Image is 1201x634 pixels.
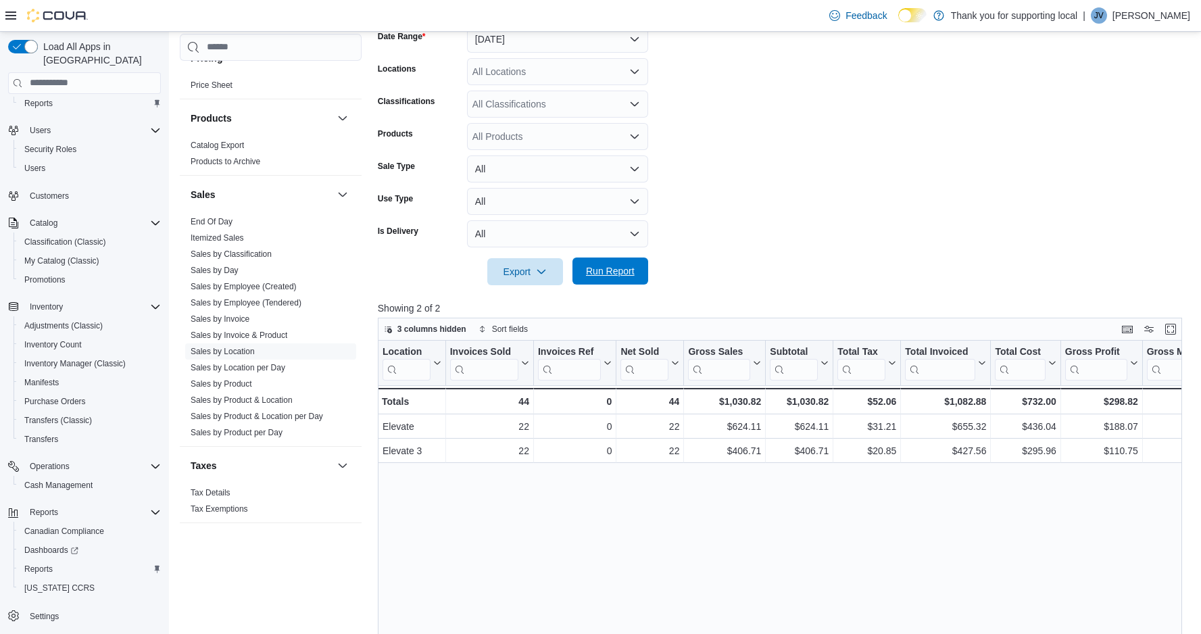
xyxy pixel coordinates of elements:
[1162,321,1179,337] button: Enter fullscreen
[191,331,287,340] a: Sales by Invoice & Product
[19,393,161,410] span: Purchase Orders
[19,542,84,558] a: Dashboards
[19,234,161,250] span: Classification (Classic)
[19,95,161,112] span: Reports
[1065,393,1138,410] div: $298.82
[24,358,126,369] span: Inventory Manager (Classic)
[19,318,161,334] span: Adjustments (Classic)
[845,9,887,22] span: Feedback
[14,159,166,178] button: Users
[905,443,986,459] div: $427.56
[191,249,272,259] a: Sales by Classification
[688,345,750,358] div: Gross Sales
[449,345,518,358] div: Invoices Sold
[837,393,896,410] div: $52.06
[30,611,59,622] span: Settings
[24,480,93,491] span: Cash Management
[378,64,416,74] label: Locations
[30,218,57,228] span: Catalog
[492,324,528,335] span: Sort fields
[24,608,64,625] a: Settings
[770,418,829,435] div: $624.11
[19,95,58,112] a: Reports
[30,301,63,312] span: Inventory
[191,363,285,372] a: Sales by Location per Day
[1065,345,1127,358] div: Gross Profit
[19,160,51,176] a: Users
[19,374,64,391] a: Manifests
[24,215,161,231] span: Catalog
[191,488,230,497] a: Tax Details
[14,316,166,335] button: Adjustments (Classic)
[467,26,648,53] button: [DATE]
[397,324,466,335] span: 3 columns hidden
[14,541,166,560] a: Dashboards
[19,523,161,539] span: Canadian Compliance
[27,9,88,22] img: Cova
[24,215,63,231] button: Catalog
[191,395,293,405] a: Sales by Product & Location
[14,560,166,579] button: Reports
[24,564,53,575] span: Reports
[14,392,166,411] button: Purchase Orders
[24,545,78,556] span: Dashboards
[14,411,166,430] button: Transfers (Classic)
[24,504,64,520] button: Reports
[335,50,351,66] button: Pricing
[24,339,82,350] span: Inventory Count
[378,193,413,204] label: Use Type
[19,412,97,429] a: Transfers (Classic)
[383,345,431,358] div: Location
[538,345,601,358] div: Invoices Ref
[19,561,58,577] a: Reports
[191,412,323,421] a: Sales by Product & Location per Day
[688,443,761,459] div: $406.71
[1083,7,1085,24] p: |
[191,459,332,472] button: Taxes
[30,191,69,201] span: Customers
[19,356,161,372] span: Inventory Manager (Classic)
[905,345,986,380] button: Total Invoiced
[335,458,351,474] button: Taxes
[180,77,362,99] div: Pricing
[1091,7,1107,24] div: Joshua Vera
[378,96,435,107] label: Classifications
[24,396,86,407] span: Purchase Orders
[19,272,71,288] a: Promotions
[191,347,255,356] a: Sales by Location
[14,430,166,449] button: Transfers
[14,140,166,159] button: Security Roles
[14,373,166,392] button: Manifests
[191,504,248,514] a: Tax Exemptions
[191,188,332,201] button: Sales
[951,7,1078,24] p: Thank you for supporting local
[24,458,75,474] button: Operations
[19,234,112,250] a: Classification (Classic)
[30,461,70,472] span: Operations
[3,186,166,205] button: Customers
[1065,443,1138,459] div: $110.75
[19,580,161,596] span: Washington CCRS
[24,144,76,155] span: Security Roles
[378,301,1190,315] p: Showing 2 of 2
[191,266,239,275] a: Sales by Day
[19,160,161,176] span: Users
[19,580,100,596] a: [US_STATE] CCRS
[449,443,529,459] div: 22
[180,137,362,175] div: Products
[770,393,829,410] div: $1,030.82
[191,80,232,90] a: Price Sheet
[19,393,91,410] a: Purchase Orders
[1141,321,1157,337] button: Display options
[24,187,161,204] span: Customers
[14,522,166,541] button: Canadian Compliance
[378,128,413,139] label: Products
[449,418,529,435] div: 22
[14,476,166,495] button: Cash Management
[1065,418,1138,435] div: $188.07
[770,345,818,380] div: Subtotal
[487,258,563,285] button: Export
[14,251,166,270] button: My Catalog (Classic)
[995,443,1056,459] div: $295.96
